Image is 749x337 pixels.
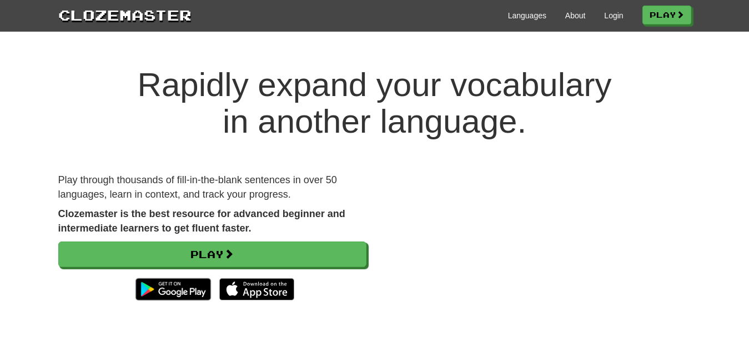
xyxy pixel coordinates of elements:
a: Login [604,10,623,21]
img: Get it on Google Play [130,273,216,306]
p: Play through thousands of fill-in-the-blank sentences in over 50 languages, learn in context, and... [58,173,366,202]
a: Play [58,242,366,267]
img: Download_on_the_App_Store_Badge_US-UK_135x40-25178aeef6eb6b83b96f5f2d004eda3bffbb37122de64afbaef7... [219,278,294,300]
strong: Clozemaster is the best resource for advanced beginner and intermediate learners to get fluent fa... [58,208,345,234]
a: Languages [508,10,546,21]
a: Play [642,6,691,24]
a: About [565,10,586,21]
a: Clozemaster [58,4,192,25]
